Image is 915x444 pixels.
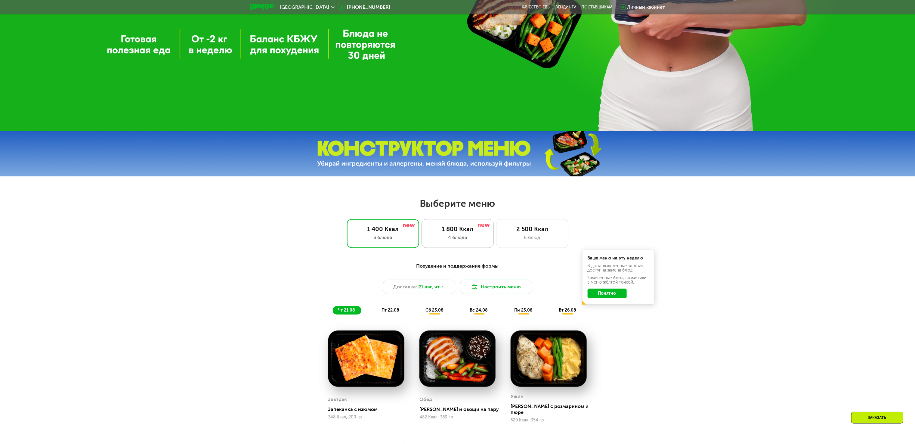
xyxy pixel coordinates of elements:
a: Вендинги [556,5,577,10]
span: вс 24.08 [470,308,488,313]
div: 529 Ккал, 354 гр [511,418,587,423]
div: Заменённые блюда пометили в меню жёлтой точкой. [588,276,649,284]
div: 6 блюд [502,234,562,241]
a: Качество еды [522,5,551,10]
h2: Выберите меню [19,197,896,210]
div: 348 Ккал, 200 гр [328,415,404,420]
div: Личный кабинет [627,4,665,11]
button: Понятно [588,289,627,298]
div: Ваше меню на эту неделю [588,256,649,260]
div: В даты, выделенные желтым, доступна замена блюд. [588,264,649,272]
span: сб 23.08 [425,308,444,313]
div: 482 Ккал, 380 гр [419,415,496,420]
div: Похудение и поддержание формы [280,262,636,270]
div: Запеканка с изюмом [328,406,409,412]
div: 4 блюда [428,234,487,241]
div: 2 500 Ккал [502,225,562,233]
button: Настроить меню [460,280,532,294]
span: 21 авг, чт [418,283,440,290]
div: 3 блюда [353,234,413,241]
span: [GEOGRAPHIC_DATA] [280,5,329,10]
div: [PERSON_NAME] с розмарином и пюре [511,403,592,415]
div: Ужин [511,392,524,401]
div: Завтрак [328,395,347,404]
span: пн 25.08 [514,308,533,313]
div: поставщикам [582,5,613,10]
span: Доставка: [393,283,417,290]
span: пт 22.08 [382,308,399,313]
div: Обед [419,395,432,404]
div: [PERSON_NAME] и овощи на пару [419,406,500,412]
a: [PHONE_NUMBER] [338,4,390,11]
span: чт 21.08 [338,308,355,313]
div: 1 400 Ккал [353,225,413,233]
div: 1 800 Ккал [428,225,487,233]
div: Заказать [851,412,903,424]
span: вт 26.08 [559,308,576,313]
